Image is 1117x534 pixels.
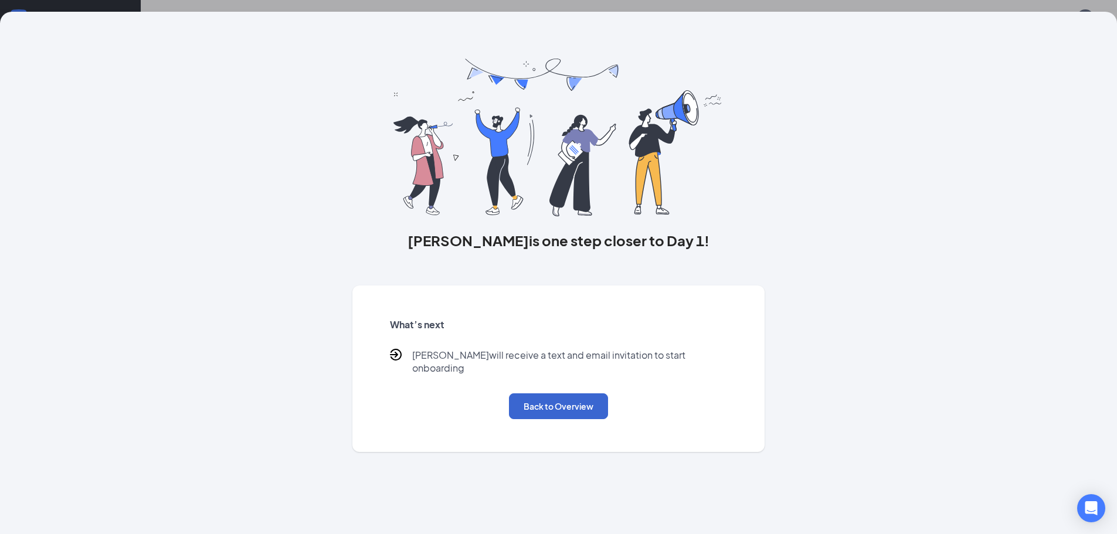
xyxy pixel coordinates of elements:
div: Open Intercom Messenger [1077,494,1105,522]
button: Back to Overview [509,393,608,419]
h3: [PERSON_NAME] is one step closer to Day 1! [352,230,765,250]
p: [PERSON_NAME] will receive a text and email invitation to start onboarding [412,349,728,375]
h5: What’s next [390,318,728,331]
img: you are all set [393,59,724,216]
